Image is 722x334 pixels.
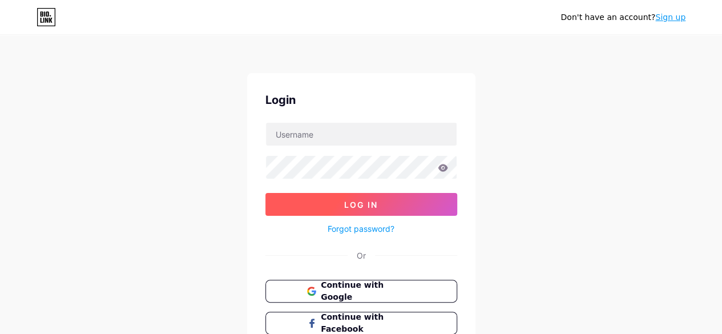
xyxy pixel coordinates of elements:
input: Username [266,123,457,146]
a: Sign up [655,13,685,22]
button: Log In [265,193,457,216]
div: Don't have an account? [560,11,685,23]
span: Log In [344,200,378,210]
button: Continue with Google [265,280,457,303]
span: Continue with Google [321,279,415,303]
a: Forgot password? [328,223,394,235]
div: Or [357,250,366,261]
div: Login [265,91,457,108]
